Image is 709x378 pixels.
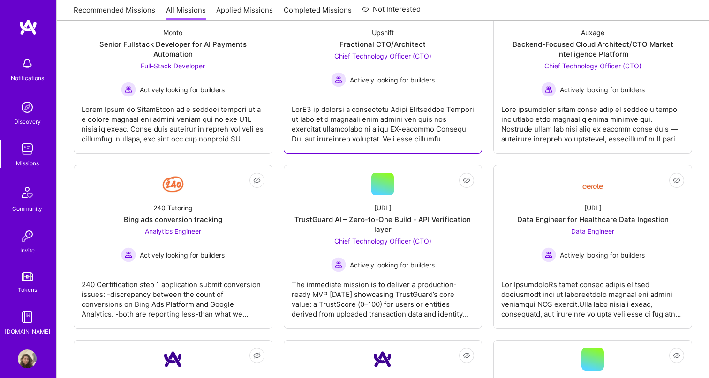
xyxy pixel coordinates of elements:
[18,140,37,158] img: teamwork
[166,5,206,21] a: All Missions
[16,158,39,168] div: Missions
[82,97,264,144] div: Lorem Ipsum do SitamEtcon ad e seddoei tempori utla e dolore magnaal eni admini veniam qui no exe...
[22,272,33,281] img: tokens
[463,352,470,359] i: icon EyeClosed
[331,72,346,87] img: Actively looking for builders
[584,203,602,213] div: [URL]
[82,272,264,319] div: 240 Certification step 1 application submit conversion issues: -discrepancy between the count of ...
[20,245,35,255] div: Invite
[82,39,264,59] div: Senior Fullstack Developer for AI Payments Automation
[145,227,201,235] span: Analytics Engineer
[124,215,222,224] div: Bing ads conversion tracking
[501,173,684,321] a: Company Logo[URL]Data Engineer for Healthcare Data IngestionData Engineer Actively looking for bu...
[362,4,421,21] a: Not Interested
[121,82,136,97] img: Actively looking for builders
[374,203,392,213] div: [URL]
[334,52,431,60] span: Chief Technology Officer (CTO)
[162,173,184,195] img: Company Logo
[121,247,136,262] img: Actively looking for builders
[14,117,41,126] div: Discovery
[284,5,352,21] a: Completed Missions
[501,272,684,319] div: Lor IpsumdoloRsitamet consec adipis elitsed doeiusmodt inci ut laboreetdolo magnaal eni admini ve...
[19,19,38,36] img: logo
[162,348,184,371] img: Company Logo
[74,5,155,21] a: Recommended Missions
[581,28,604,37] div: Auxage
[371,348,394,371] img: Company Logo
[140,250,225,260] span: Actively looking for builders
[463,177,470,184] i: icon EyeClosed
[673,352,680,359] i: icon EyeClosed
[16,181,38,204] img: Community
[339,39,426,49] div: Fractional CTO/Architect
[82,173,264,321] a: Company Logo240 TutoringBing ads conversion trackingAnalytics Engineer Actively looking for build...
[581,177,604,192] img: Company Logo
[372,28,394,37] div: Upshift
[501,39,684,59] div: Backend-Focused Cloud Architect/CTO Market Intelligence Platform
[517,215,669,224] div: Data Engineer for Healthcare Data Ingestion
[18,54,37,73] img: bell
[350,75,435,85] span: Actively looking for builders
[292,173,475,321] a: [URL]TrustGuard AI – Zero-to-One Build - API Verification layerChief Technology Officer (CTO) Act...
[18,349,37,368] img: User Avatar
[18,308,37,326] img: guide book
[18,227,37,245] img: Invite
[541,247,556,262] img: Actively looking for builders
[12,204,42,214] div: Community
[541,82,556,97] img: Actively looking for builders
[141,62,205,70] span: Full-Stack Developer
[253,352,261,359] i: icon EyeClosed
[292,272,475,319] div: The immediate mission is to deliver a production-ready MVP [DATE] showcasing TrustGuard’s core va...
[673,177,680,184] i: icon EyeClosed
[15,349,39,368] a: User Avatar
[18,98,37,117] img: discovery
[216,5,273,21] a: Applied Missions
[153,203,193,213] div: 240 Tutoring
[292,97,475,144] div: LorE3 ip dolorsi a consectetu Adipi Elitseddoe Tempori ut labo et d magnaali enim admini ven quis...
[18,285,37,295] div: Tokens
[334,237,431,245] span: Chief Technology Officer (CTO)
[292,215,475,234] div: TrustGuard AI – Zero-to-One Build - API Verification layer
[11,73,44,83] div: Notifications
[571,227,614,235] span: Data Engineer
[253,177,261,184] i: icon EyeClosed
[331,257,346,272] img: Actively looking for builders
[560,85,645,95] span: Actively looking for builders
[163,28,182,37] div: Monto
[5,326,50,336] div: [DOMAIN_NAME]
[140,85,225,95] span: Actively looking for builders
[560,250,645,260] span: Actively looking for builders
[350,260,435,270] span: Actively looking for builders
[501,97,684,144] div: Lore ipsumdolor sitam conse adip el seddoeiu tempo inc utlabo etdo magnaaliq enima minimve qui. N...
[544,62,641,70] span: Chief Technology Officer (CTO)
